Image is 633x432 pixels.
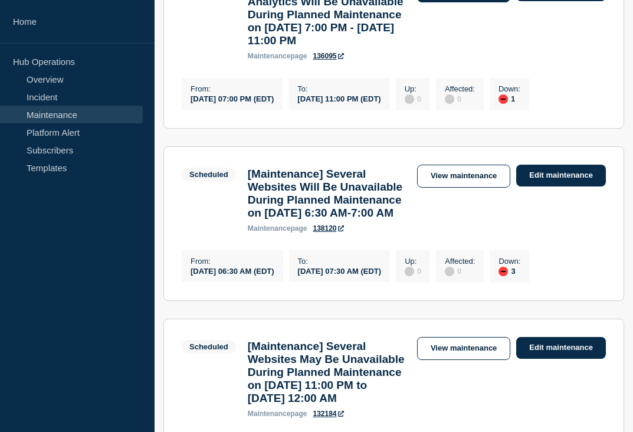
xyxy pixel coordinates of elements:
[248,340,405,405] h3: [Maintenance] Several Websites May Be Unavailable During Planned Maintenance on [DATE] 11:00 PM t...
[417,337,510,360] a: View maintenance
[498,93,520,104] div: 1
[248,224,307,233] p: page
[248,410,291,418] span: maintenance
[445,266,475,276] div: 0
[313,224,343,233] a: 138120
[516,165,606,186] a: Edit maintenance
[248,168,405,220] h3: [Maintenance] Several Websites Will Be Unavailable During Planned Maintenance on [DATE] 6:30 AM-7...
[297,84,381,93] p: To :
[405,266,421,276] div: 0
[445,84,475,93] p: Affected :
[498,84,520,93] p: Down :
[405,257,421,266] p: Up :
[445,267,454,276] div: disabled
[298,257,382,266] p: To :
[313,410,343,418] a: 132184
[189,170,228,179] div: Scheduled
[313,52,343,60] a: 136095
[516,337,606,359] a: Edit maintenance
[189,342,228,351] div: Scheduled
[417,165,510,188] a: View maintenance
[405,267,414,276] div: disabled
[248,52,307,60] p: page
[191,84,274,93] p: From :
[248,224,291,233] span: maintenance
[191,93,274,103] div: [DATE] 07:00 PM (EDT)
[405,93,421,104] div: 0
[405,94,414,104] div: disabled
[498,94,508,104] div: down
[191,266,274,276] div: [DATE] 06:30 AM (EDT)
[248,52,291,60] span: maintenance
[405,84,421,93] p: Up :
[498,266,520,276] div: 3
[445,257,475,266] p: Affected :
[498,267,508,276] div: down
[298,266,382,276] div: [DATE] 07:30 AM (EDT)
[297,93,381,103] div: [DATE] 11:00 PM (EDT)
[248,410,307,418] p: page
[191,257,274,266] p: From :
[445,93,475,104] div: 0
[498,257,520,266] p: Down :
[445,94,454,104] div: disabled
